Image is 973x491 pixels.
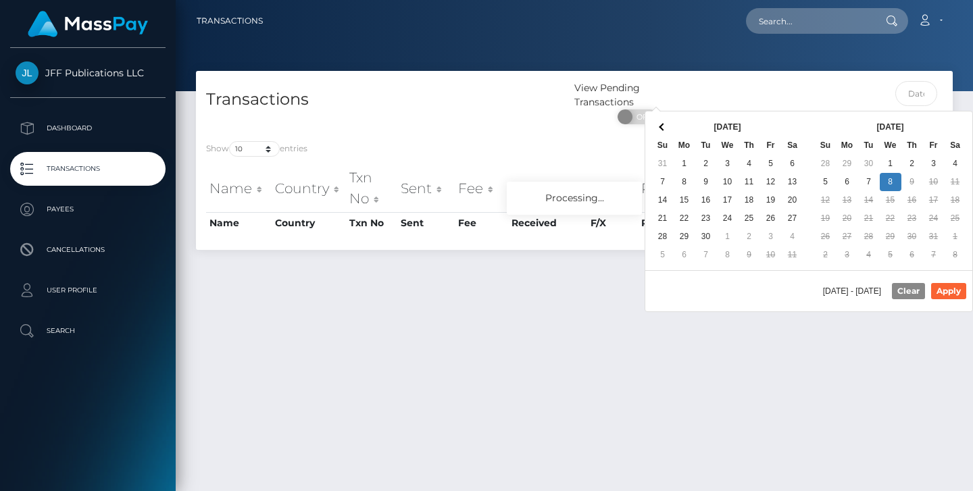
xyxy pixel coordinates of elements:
[945,209,966,228] td: 25
[892,283,925,299] button: Clear
[272,212,346,234] th: Country
[858,209,880,228] td: 21
[16,159,160,179] p: Transactions
[739,173,760,191] td: 11
[717,191,739,209] td: 17
[837,118,945,136] th: [DATE]
[858,228,880,246] td: 28
[652,173,674,191] td: 7
[923,228,945,246] td: 31
[945,136,966,155] th: Sa
[717,136,739,155] th: We
[815,155,837,173] td: 28
[346,212,397,234] th: Txn No
[760,155,782,173] td: 5
[931,283,966,299] button: Apply
[858,246,880,264] td: 4
[508,164,587,212] th: Received
[837,209,858,228] td: 20
[901,209,923,228] td: 23
[652,155,674,173] td: 31
[10,192,166,226] a: Payees
[625,109,659,124] span: OFF
[923,191,945,209] td: 17
[16,199,160,219] p: Payees
[837,155,858,173] td: 29
[229,141,280,157] select: Showentries
[455,212,508,234] th: Fee
[638,212,700,234] th: Payer
[652,209,674,228] td: 21
[858,155,880,173] td: 30
[880,173,901,191] td: 8
[880,246,901,264] td: 5
[815,246,837,264] td: 2
[10,111,166,145] a: Dashboard
[815,191,837,209] td: 12
[901,173,923,191] td: 9
[945,246,966,264] td: 8
[455,164,508,212] th: Fee
[10,152,166,186] a: Transactions
[10,274,166,307] a: User Profile
[901,246,923,264] td: 6
[746,8,873,34] input: Search...
[923,209,945,228] td: 24
[945,191,966,209] td: 18
[782,173,803,191] td: 13
[837,246,858,264] td: 3
[16,240,160,260] p: Cancellations
[587,212,637,234] th: F/X
[206,141,307,157] label: Show entries
[945,228,966,246] td: 1
[674,191,695,209] td: 15
[782,246,803,264] td: 11
[638,164,700,212] th: Payer
[695,173,717,191] td: 9
[945,173,966,191] td: 11
[16,280,160,301] p: User Profile
[901,136,923,155] th: Th
[652,136,674,155] th: Su
[397,212,455,234] th: Sent
[272,164,346,212] th: Country
[858,191,880,209] td: 14
[695,155,717,173] td: 2
[16,118,160,138] p: Dashboard
[880,191,901,209] td: 15
[206,88,564,111] h4: Transactions
[760,246,782,264] td: 10
[717,155,739,173] td: 3
[587,164,637,212] th: F/X
[652,228,674,246] td: 28
[739,191,760,209] td: 18
[837,136,858,155] th: Mo
[16,61,39,84] img: JFF Publications LLC
[717,173,739,191] td: 10
[782,136,803,155] th: Sa
[760,228,782,246] td: 3
[10,233,166,267] a: Cancellations
[346,164,397,212] th: Txn No
[674,246,695,264] td: 6
[760,191,782,209] td: 19
[507,182,642,215] div: Processing...
[858,173,880,191] td: 7
[782,228,803,246] td: 4
[674,173,695,191] td: 8
[739,209,760,228] td: 25
[760,173,782,191] td: 12
[923,246,945,264] td: 7
[10,67,166,79] span: JFF Publications LLC
[782,155,803,173] td: 6
[837,173,858,191] td: 6
[837,191,858,209] td: 13
[782,191,803,209] td: 20
[760,136,782,155] th: Fr
[901,155,923,173] td: 2
[760,209,782,228] td: 26
[695,136,717,155] th: Tu
[717,228,739,246] td: 1
[923,136,945,155] th: Fr
[815,228,837,246] td: 26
